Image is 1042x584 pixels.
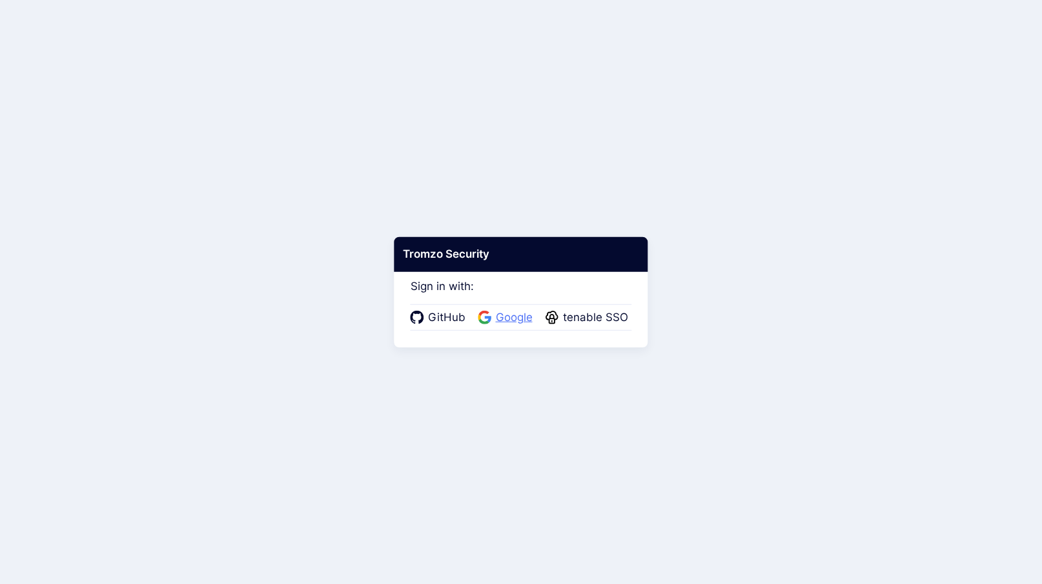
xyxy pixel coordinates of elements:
a: tenable SSO [546,309,632,326]
span: tenable SSO [559,309,632,326]
div: Sign in with: [411,262,632,331]
a: Google [478,309,536,326]
span: Google [492,309,536,326]
a: GitHub [411,309,469,326]
div: Tromzo Security [394,237,648,272]
span: GitHub [424,309,469,326]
